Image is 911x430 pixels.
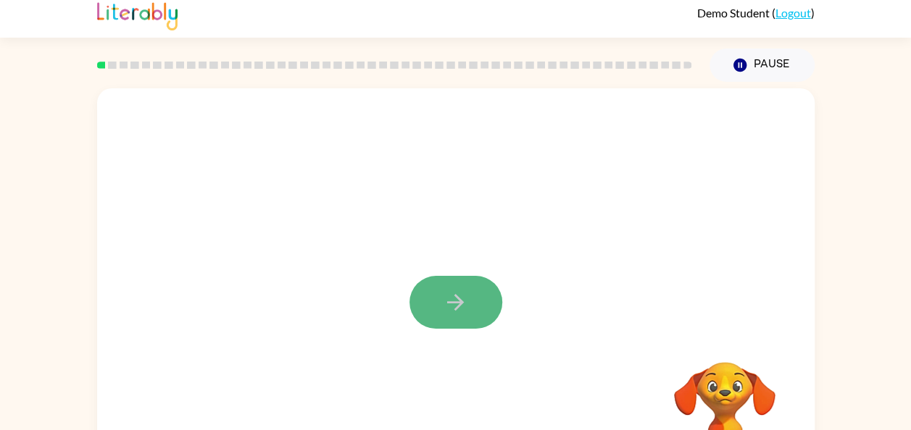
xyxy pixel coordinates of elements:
[775,6,811,20] a: Logout
[697,6,772,20] span: Demo Student
[710,49,815,82] button: Pause
[697,6,815,20] div: ( )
